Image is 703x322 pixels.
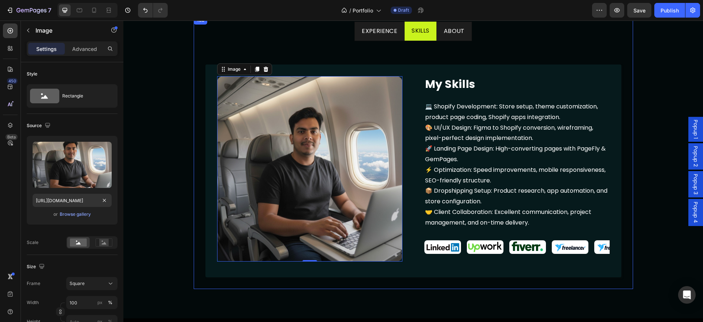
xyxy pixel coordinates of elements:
span: Save [633,7,646,14]
p: Advanced [72,45,97,53]
span: Popup 3 [569,153,576,174]
span: Square [70,280,85,287]
img: gempages_558521889618658206-ef399b41-e43f-4328-9a92-ac224d6f042f.jpg [94,56,279,241]
div: Size [27,262,46,272]
p: 💻 Shopify Development: Store setup, theme customization, product page coding, Shopify apps integr... [302,81,486,208]
img: gempages_558521889618658206-0274ded5-6995-4358-8fc5-b7b968705c01.jpg [301,220,338,233]
div: 450 [7,78,18,84]
img: preview-image [33,142,112,188]
input: https://example.com/image.jpg [33,194,112,207]
div: Style [27,71,37,77]
h2: My Skills [301,56,486,71]
button: Browse gallery [59,211,91,218]
p: Image [36,26,98,35]
div: Publish [661,7,679,14]
span: or [53,210,58,219]
img: gempages_558521889618658206-d7d48a26-c5f0-4e50-ae73-94ad522c0c1e.jpg [428,220,465,233]
div: px [97,299,103,306]
div: % [108,299,112,306]
span: Portfolio [353,7,373,14]
p: Skills [288,5,306,16]
span: Popup 1 [569,99,576,118]
div: Scale [27,239,38,246]
div: Beta [5,134,18,140]
div: Browse gallery [60,211,91,218]
button: 7 [3,3,55,18]
button: Publish [654,3,685,18]
div: Rectangle [62,88,107,104]
div: Source [27,121,52,131]
button: % [96,298,104,307]
div: Open Intercom Messenger [678,286,696,304]
iframe: To enrich screen reader interactions, please activate Accessibility in Grammarly extension settings [123,21,703,322]
p: 7 [48,6,51,15]
p: Settings [36,45,57,53]
label: Width [27,299,39,306]
button: Square [66,277,118,290]
div: Image [103,45,119,52]
span: Draft [398,7,409,14]
span: Popup 4 [569,181,576,203]
div: Undo/Redo [138,3,168,18]
img: gempages_558521889618658206-c4b23d15-4dfc-4820-a4b4-ef0cb83f7a47.jpg [386,220,423,233]
button: Save [627,3,651,18]
label: Frame [27,280,40,287]
span: Popup 2 [569,126,576,146]
span: / [349,7,351,14]
img: gempages_558521889618658206-d7d48a26-c5f0-4e50-ae73-94ad522c0c1e.jpg [471,220,507,233]
img: gempages_558521889618658206-63d6618d-0a55-49bf-8a06-2dfbf033202f.jpg [343,220,380,233]
input: px% [66,296,118,309]
p: Experience [238,5,274,16]
button: px [106,298,115,307]
p: About [320,5,341,16]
